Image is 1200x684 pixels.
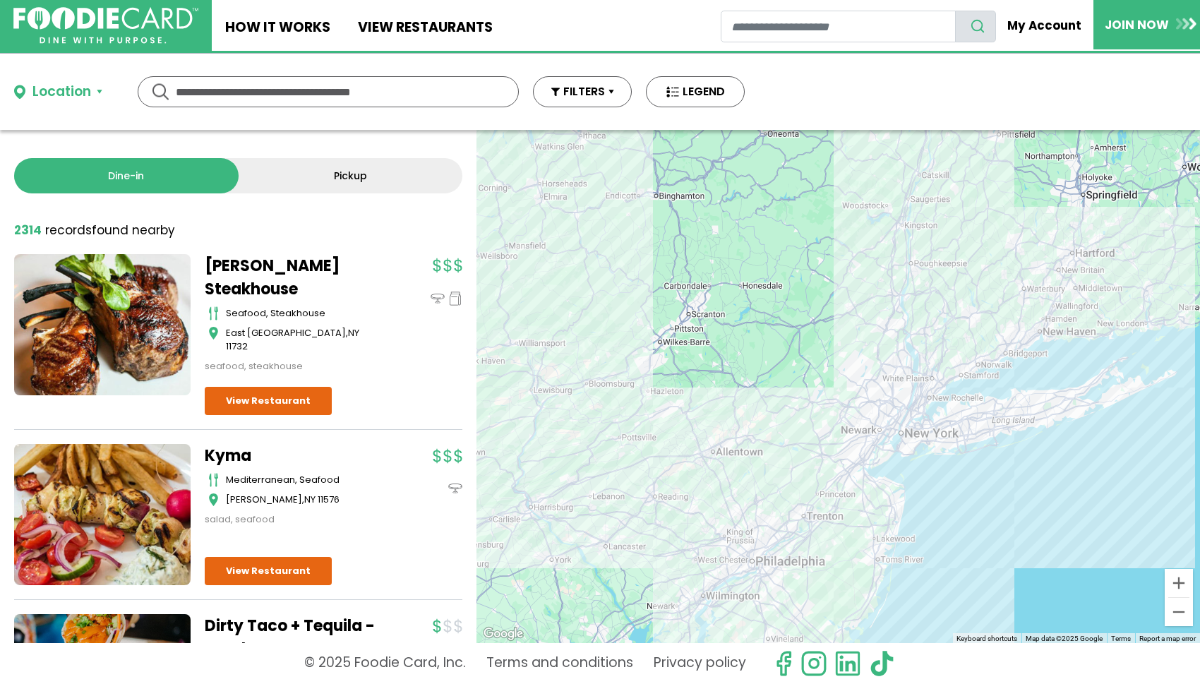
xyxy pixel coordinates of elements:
[208,473,219,487] img: cutlery_icon.svg
[646,76,745,107] button: LEGEND
[955,11,996,42] button: search
[956,634,1017,644] button: Keyboard shortcuts
[1165,598,1193,626] button: Zoom out
[448,292,462,306] img: pickup_icon.svg
[226,326,346,340] span: East [GEOGRAPHIC_DATA]
[770,650,797,677] svg: check us out on facebook
[654,650,746,677] a: Privacy policy
[208,493,219,507] img: map_icon.svg
[45,222,92,239] span: records
[533,76,632,107] button: FILTERS
[239,158,463,193] a: Pickup
[304,650,466,677] p: © 2025 Foodie Card, Inc.
[205,254,381,301] a: [PERSON_NAME] Steakhouse
[205,444,381,467] a: Kyma
[226,340,248,353] span: 11732
[448,481,462,496] img: dinein_icon.svg
[721,11,956,42] input: restaurant search
[32,82,91,102] div: Location
[208,326,219,340] img: map_icon.svg
[1111,635,1131,642] a: Terms
[13,7,198,44] img: FoodieCard; Eat, Drink, Save, Donate
[304,493,316,506] span: NY
[205,614,381,661] a: Dirty Taco + Tequila - Patchogue
[226,493,381,507] div: ,
[226,306,381,320] div: seafood, steakhouse
[1026,635,1103,642] span: Map data ©2025 Google
[348,326,359,340] span: NY
[318,493,340,506] span: 11576
[834,650,861,677] img: linkedin.svg
[205,387,332,415] a: View Restaurant
[14,222,42,239] strong: 2314
[480,625,527,643] a: Open this area in Google Maps (opens a new window)
[868,650,895,677] img: tiktok.svg
[14,82,102,102] button: Location
[226,493,302,506] span: [PERSON_NAME]
[480,625,527,643] img: Google
[205,359,381,373] div: seafood, steakhouse
[205,557,332,585] a: View Restaurant
[1165,569,1193,597] button: Zoom in
[431,292,445,306] img: dinein_icon.svg
[1139,635,1196,642] a: Report a map error
[205,512,381,527] div: salad, seafood
[14,222,175,240] div: found nearby
[226,473,381,487] div: mediterranean, seafood
[208,306,219,320] img: cutlery_icon.svg
[996,10,1093,41] a: My Account
[226,326,381,354] div: ,
[486,650,633,677] a: Terms and conditions
[14,158,239,193] a: Dine-in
